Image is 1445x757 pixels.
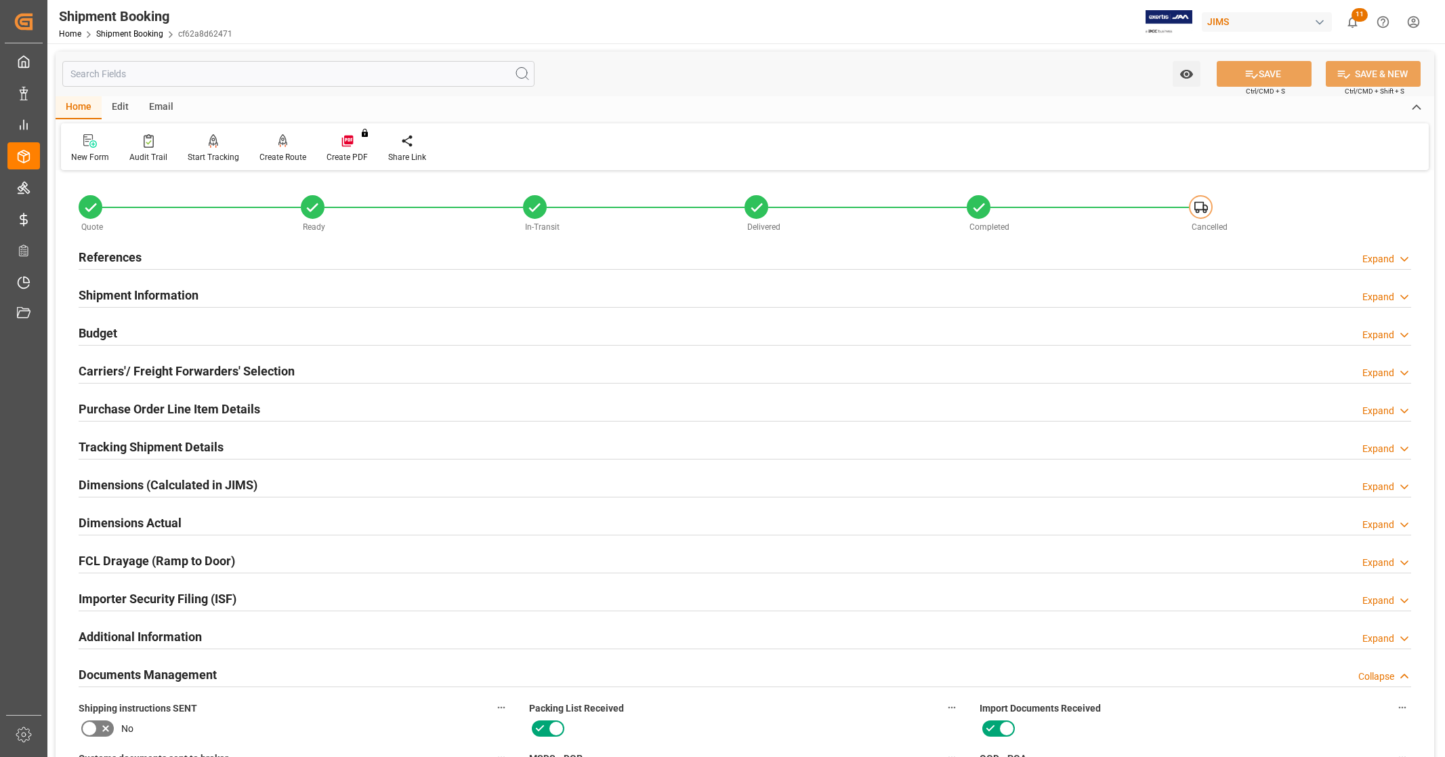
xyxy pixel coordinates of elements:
[943,699,961,716] button: Packing List Received
[79,701,197,716] span: Shipping instructions SENT
[59,29,81,39] a: Home
[1362,328,1394,342] div: Expand
[139,96,184,119] div: Email
[79,362,295,380] h2: Carriers'/ Freight Forwarders' Selection
[1202,9,1337,35] button: JIMS
[1246,86,1285,96] span: Ctrl/CMD + S
[303,222,325,232] span: Ready
[259,151,306,163] div: Create Route
[1217,61,1312,87] button: SAVE
[1326,61,1421,87] button: SAVE & NEW
[525,222,560,232] span: In-Transit
[79,248,142,266] h2: References
[96,29,163,39] a: Shipment Booking
[1173,61,1200,87] button: open menu
[71,151,109,163] div: New Form
[79,666,217,684] h2: Documents Management
[529,701,624,716] span: Packing List Received
[1362,632,1394,646] div: Expand
[121,722,133,736] span: No
[129,151,167,163] div: Audit Trail
[79,514,182,532] h2: Dimensions Actual
[1368,7,1398,37] button: Help Center
[79,628,202,646] h2: Additional Information
[56,96,102,119] div: Home
[1337,7,1368,37] button: show 11 new notifications
[1362,366,1394,380] div: Expand
[747,222,780,232] span: Delivered
[79,476,257,494] h2: Dimensions (Calculated in JIMS)
[1362,594,1394,608] div: Expand
[1345,86,1404,96] span: Ctrl/CMD + Shift + S
[388,151,426,163] div: Share Link
[79,286,198,304] h2: Shipment Information
[1362,404,1394,418] div: Expand
[79,324,117,342] h2: Budget
[1362,252,1394,266] div: Expand
[1362,442,1394,456] div: Expand
[1362,290,1394,304] div: Expand
[969,222,1009,232] span: Completed
[188,151,239,163] div: Start Tracking
[1394,699,1411,716] button: Import Documents Received
[1362,518,1394,532] div: Expand
[59,6,232,26] div: Shipment Booking
[81,222,103,232] span: Quote
[1358,670,1394,684] div: Collapse
[79,400,260,418] h2: Purchase Order Line Item Details
[493,699,510,716] button: Shipping instructions SENT
[980,701,1101,716] span: Import Documents Received
[102,96,139,119] div: Edit
[1192,222,1228,232] span: Cancelled
[62,61,535,87] input: Search Fields
[79,552,235,570] h2: FCL Drayage (Ramp to Door)
[1352,8,1368,22] span: 11
[79,438,224,456] h2: Tracking Shipment Details
[1146,10,1192,34] img: Exertis%20JAM%20-%20Email%20Logo.jpg_1722504956.jpg
[1362,480,1394,494] div: Expand
[1362,556,1394,570] div: Expand
[1202,12,1332,32] div: JIMS
[79,590,236,608] h2: Importer Security Filing (ISF)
